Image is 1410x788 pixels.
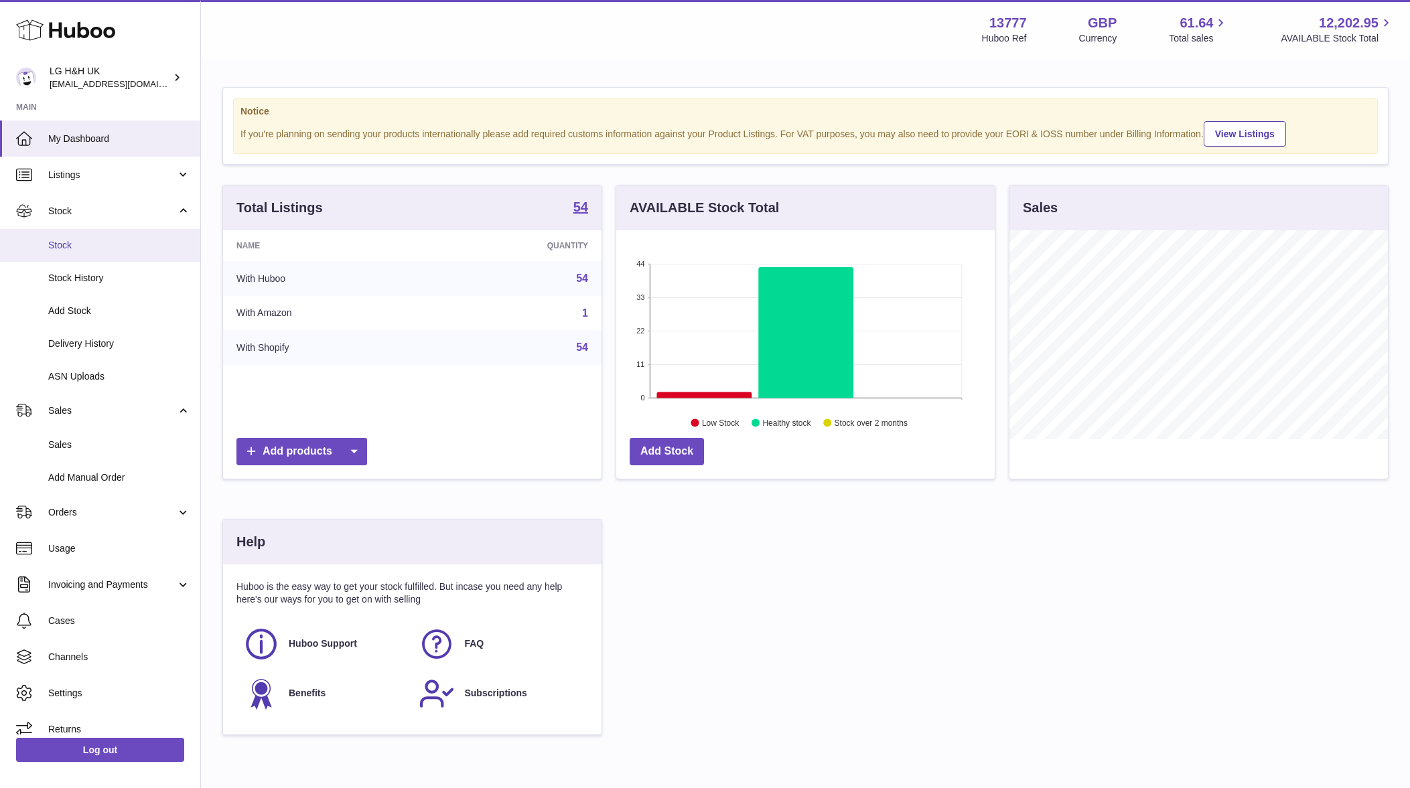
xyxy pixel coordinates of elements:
td: With Huboo [223,261,430,296]
a: 61.64 Total sales [1169,14,1228,45]
span: Delivery History [48,337,190,350]
a: View Listings [1204,121,1286,147]
text: 22 [636,327,644,335]
span: Invoicing and Payments [48,578,176,591]
a: 54 [573,200,588,216]
span: ASN Uploads [48,370,190,383]
a: Add Stock [630,438,704,465]
a: 54 [576,272,588,284]
h3: Total Listings [236,199,323,217]
span: Channels [48,651,190,663]
span: Stock [48,205,176,218]
span: Add Manual Order [48,471,190,484]
div: LG H&H UK [50,65,170,90]
span: Returns [48,723,190,736]
h3: Sales [1023,199,1058,217]
text: 0 [640,394,644,402]
text: 33 [636,293,644,301]
div: If you're planning on sending your products internationally please add required customs informati... [240,119,1370,147]
a: FAQ [419,626,581,662]
th: Quantity [430,230,602,261]
span: AVAILABLE Stock Total [1281,32,1394,45]
span: Benefits [289,687,326,700]
span: Orders [48,506,176,519]
span: [EMAIL_ADDRESS][DOMAIN_NAME] [50,78,197,89]
a: 12,202.95 AVAILABLE Stock Total [1281,14,1394,45]
img: veechen@lghnh.co.uk [16,68,36,88]
strong: 54 [573,200,588,214]
span: FAQ [464,637,484,650]
span: Sales [48,439,190,451]
span: Stock [48,239,190,252]
span: Stock History [48,272,190,285]
span: Sales [48,404,176,417]
td: With Amazon [223,296,430,331]
span: Total sales [1169,32,1228,45]
a: Huboo Support [243,626,405,662]
h3: Help [236,533,265,551]
h3: AVAILABLE Stock Total [630,199,779,217]
th: Name [223,230,430,261]
a: Add products [236,438,367,465]
strong: GBP [1088,14,1117,32]
text: Healthy stock [762,418,811,428]
div: Currency [1079,32,1117,45]
a: 54 [576,341,588,353]
span: 61.64 [1180,14,1213,32]
span: Cases [48,615,190,627]
td: With Shopify [223,330,430,365]
a: Subscriptions [419,676,581,712]
span: My Dashboard [48,133,190,145]
span: Huboo Support [289,637,357,650]
text: Stock over 2 months [835,418,908,428]
a: Log out [16,738,184,762]
div: Huboo Ref [982,32,1027,45]
span: Listings [48,169,176,181]
span: Settings [48,687,190,700]
p: Huboo is the easy way to get your stock fulfilled. But incase you need any help here's our ways f... [236,580,588,606]
span: Usage [48,542,190,555]
a: Benefits [243,676,405,712]
text: 44 [636,260,644,268]
strong: Notice [240,105,1370,118]
span: Add Stock [48,305,190,317]
span: Subscriptions [464,687,526,700]
text: Low Stock [702,418,739,428]
a: 1 [582,307,588,319]
strong: 13777 [989,14,1027,32]
span: 12,202.95 [1319,14,1379,32]
text: 11 [636,360,644,368]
